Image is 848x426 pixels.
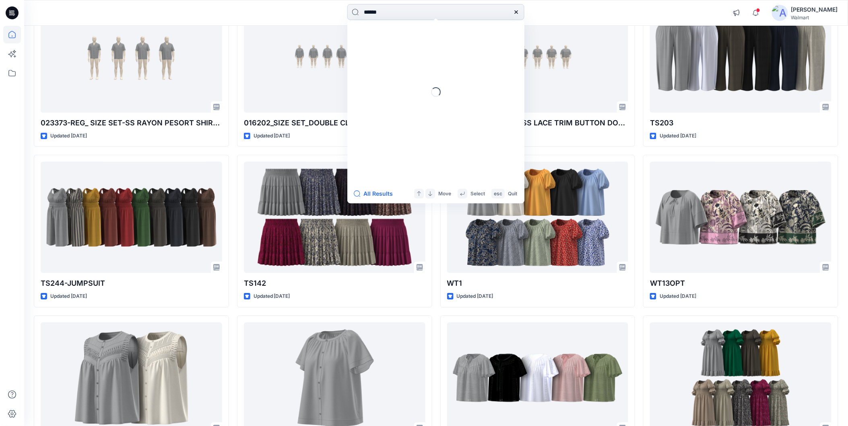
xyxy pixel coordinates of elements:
p: TS244-JUMPSUIT [41,278,222,289]
p: 016202_SIZE SET_DOUBLE CLOTH_TS BOYFRIEND SHIRT [244,117,425,129]
a: 016545 1X_SIZE SET_SS LACE TRIM BUTTON DOWN TOP [447,1,629,113]
p: 023373-REG_ SIZE SET-SS RAYON PESORT SHIRT-12-08-25 [41,117,222,129]
div: Walmart [791,14,838,20]
p: Updated [DATE] [457,292,493,301]
p: Move [438,190,451,198]
a: TS203 [650,1,831,113]
p: Updated [DATE] [50,132,87,140]
p: WT1 [447,278,629,289]
p: TS203 [650,117,831,129]
p: esc [494,190,502,198]
a: WT1 [447,162,629,273]
img: avatar [772,5,788,21]
div: [PERSON_NAME] [791,5,838,14]
p: Updated [DATE] [660,292,696,301]
p: Select [470,190,485,198]
p: Updated [DATE] [50,292,87,301]
p: TS142 [244,278,425,289]
p: Quit [508,190,517,198]
a: TS142 [244,162,425,273]
button: All Results [354,189,398,199]
a: TS244-JUMPSUIT [41,162,222,273]
p: 016545 1X_SIZE SET_SS LACE TRIM BUTTON DOWN TOP [447,117,629,129]
p: WT13OPT [650,278,831,289]
p: Updated [DATE] [254,292,290,301]
a: WT13OPT [650,162,831,273]
a: 023373-REG_ SIZE SET-SS RAYON PESORT SHIRT-12-08-25 [41,1,222,113]
p: Updated [DATE] [660,132,696,140]
p: Updated [DATE] [254,132,290,140]
a: 016202_SIZE SET_DOUBLE CLOTH_TS BOYFRIEND SHIRT [244,1,425,113]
